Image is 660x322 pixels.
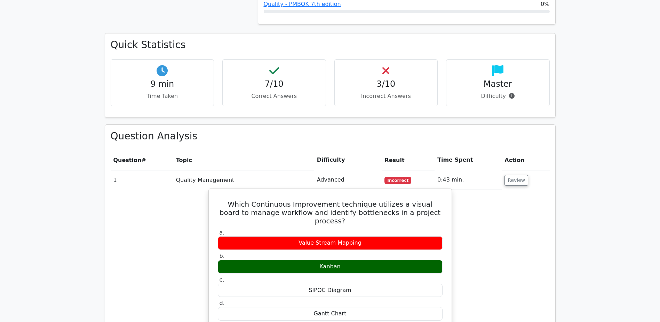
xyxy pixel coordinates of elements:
[264,1,341,7] a: Quality - PMBOK 7th edition
[502,150,549,170] th: Action
[113,157,142,163] span: Question
[382,150,435,170] th: Result
[340,79,432,89] h4: 3/10
[173,150,314,170] th: Topic
[220,276,224,283] span: c.
[228,79,320,89] h4: 7/10
[111,39,550,51] h3: Quick Statistics
[218,236,443,250] div: Value Stream Mapping
[111,170,173,190] td: 1
[117,79,208,89] h4: 9 min
[228,92,320,100] p: Correct Answers
[217,200,443,225] h5: Which Continuous Improvement technique utilizes a visual board to manage workflow and identify bo...
[111,150,173,170] th: #
[340,92,432,100] p: Incorrect Answers
[218,260,443,274] div: Kanban
[220,229,225,236] span: a.
[435,150,502,170] th: Time Spent
[314,150,382,170] th: Difficulty
[314,170,382,190] td: Advanced
[435,170,502,190] td: 0:43 min.
[218,284,443,297] div: SIPOC Diagram
[218,307,443,321] div: Gantt Chart
[117,92,208,100] p: Time Taken
[384,177,411,184] span: Incorrect
[220,253,225,259] span: b.
[504,175,528,186] button: Review
[452,79,544,89] h4: Master
[173,170,314,190] td: Quality Management
[452,92,544,100] p: Difficulty
[220,300,225,306] span: d.
[111,130,550,142] h3: Question Analysis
